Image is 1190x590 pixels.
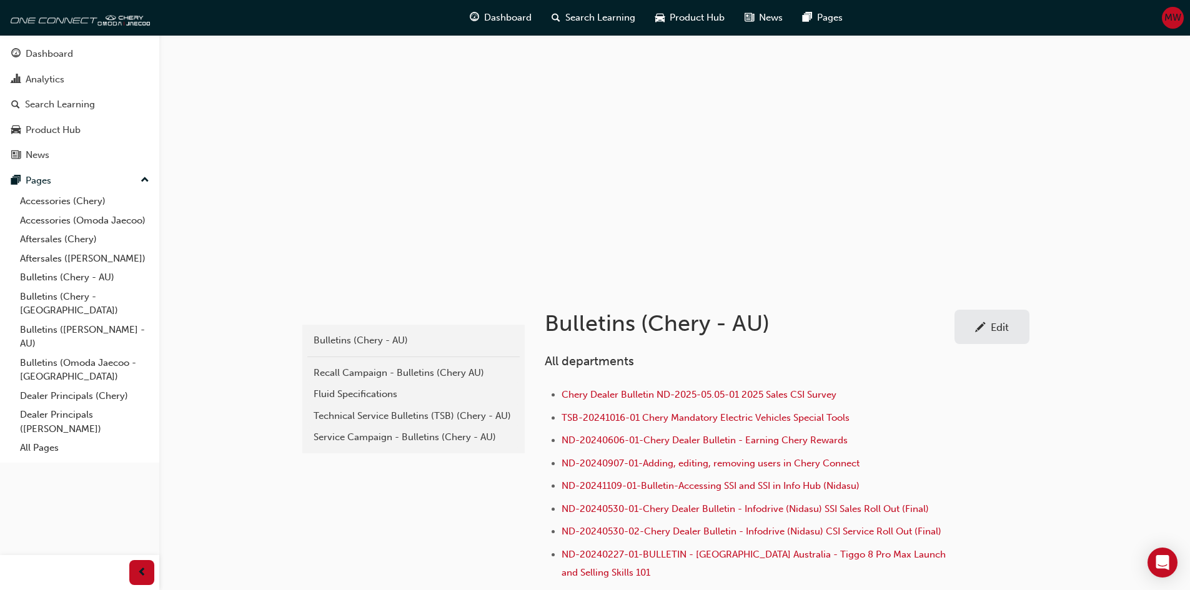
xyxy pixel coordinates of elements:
[545,354,634,368] span: All departments
[11,74,21,86] span: chart-icon
[562,412,850,423] a: TSB-20241016-01 Chery Mandatory Electric Vehicles Special Tools
[15,287,154,320] a: Bulletins (Chery - [GEOGRAPHIC_DATA])
[562,503,929,514] a: ND-20240530-01-Chery Dealer Bulletin - Infodrive (Nidasu) SSI Sales Roll Out (Final)
[735,5,793,31] a: news-iconNews
[562,526,941,537] a: ND-20240530-02-Chery Dealer Bulletin - Infodrive (Nidasu) CSI Service Roll Out (Final)
[15,192,154,211] a: Accessories (Chery)
[15,230,154,249] a: Aftersales (Chery)
[1148,548,1178,578] div: Open Intercom Messenger
[5,68,154,91] a: Analytics
[1164,11,1181,25] span: MW
[26,174,51,188] div: Pages
[11,99,20,111] span: search-icon
[975,322,986,335] span: pencil-icon
[15,249,154,268] a: Aftersales ([PERSON_NAME])
[26,123,81,137] div: Product Hub
[307,383,520,405] a: Fluid Specifications
[15,405,154,438] a: Dealer Principals ([PERSON_NAME])
[954,310,1029,344] a: Edit
[759,11,783,25] span: News
[314,333,513,348] div: Bulletins (Chery - AU)
[803,10,812,26] span: pages-icon
[26,47,73,61] div: Dashboard
[562,389,836,400] a: Chery Dealer Bulletin ND-2025-05.05-01 2025 Sales CSI Survey
[460,5,542,31] a: guage-iconDashboard
[1162,7,1184,29] button: MW
[562,480,860,491] a: ND-20241109-01-Bulletin-Accessing SSI and SSI in Info Hub (Nidasu)
[484,11,532,25] span: Dashboard
[11,175,21,187] span: pages-icon
[5,144,154,167] a: News
[5,119,154,142] a: Product Hub
[793,5,853,31] a: pages-iconPages
[137,565,147,581] span: prev-icon
[11,49,21,60] span: guage-icon
[15,320,154,353] a: Bulletins ([PERSON_NAME] - AU)
[307,405,520,427] a: Technical Service Bulletins (TSB) (Chery - AU)
[470,10,479,26] span: guage-icon
[5,40,154,169] button: DashboardAnalyticsSearch LearningProduct HubNews
[562,549,948,578] a: ND-20240227-01-BULLETIN - [GEOGRAPHIC_DATA] Australia - Tiggo 8 Pro Max Launch and Selling Skills...
[26,148,49,162] div: News
[15,268,154,287] a: Bulletins (Chery - AU)
[817,11,843,25] span: Pages
[15,386,154,406] a: Dealer Principals (Chery)
[11,125,21,136] span: car-icon
[542,5,645,31] a: search-iconSearch Learning
[670,11,725,25] span: Product Hub
[5,42,154,66] a: Dashboard
[15,211,154,230] a: Accessories (Omoda Jaecoo)
[307,362,520,384] a: Recall Campaign - Bulletins (Chery AU)
[6,5,150,30] img: oneconnect
[307,426,520,448] a: Service Campaign - Bulletins (Chery - AU)
[5,169,154,192] button: Pages
[562,435,848,446] a: ND-20240606-01-Chery Dealer Bulletin - Earning Chery Rewards
[545,310,954,337] h1: Bulletins (Chery - AU)
[645,5,735,31] a: car-iconProduct Hub
[991,321,1009,333] div: Edit
[15,353,154,386] a: Bulletins (Omoda Jaecoo - [GEOGRAPHIC_DATA])
[565,11,635,25] span: Search Learning
[314,430,513,445] div: Service Campaign - Bulletins (Chery - AU)
[745,10,754,26] span: news-icon
[141,172,149,189] span: up-icon
[314,387,513,401] div: Fluid Specifications
[655,10,665,26] span: car-icon
[26,72,64,87] div: Analytics
[562,458,860,469] a: ND-20240907-01-Adding, editing, removing users in Chery Connect
[15,438,154,458] a: All Pages
[314,409,513,423] div: Technical Service Bulletins (TSB) (Chery - AU)
[314,366,513,380] div: Recall Campaign - Bulletins (Chery AU)
[307,330,520,352] a: Bulletins (Chery - AU)
[5,93,154,116] a: Search Learning
[11,150,21,161] span: news-icon
[552,10,560,26] span: search-icon
[25,97,95,112] div: Search Learning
